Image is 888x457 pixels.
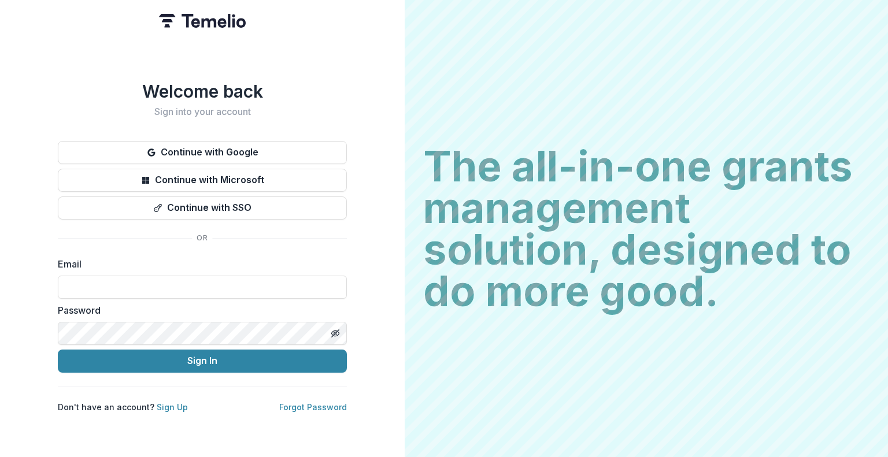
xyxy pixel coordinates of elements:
button: Continue with Microsoft [58,169,347,192]
p: Don't have an account? [58,401,188,413]
button: Toggle password visibility [326,324,345,343]
button: Sign In [58,350,347,373]
button: Continue with SSO [58,196,347,220]
h1: Welcome back [58,81,347,102]
a: Sign Up [157,402,188,412]
a: Forgot Password [279,402,347,412]
label: Email [58,257,340,271]
img: Temelio [159,14,246,28]
label: Password [58,303,340,317]
button: Continue with Google [58,141,347,164]
h2: Sign into your account [58,106,347,117]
